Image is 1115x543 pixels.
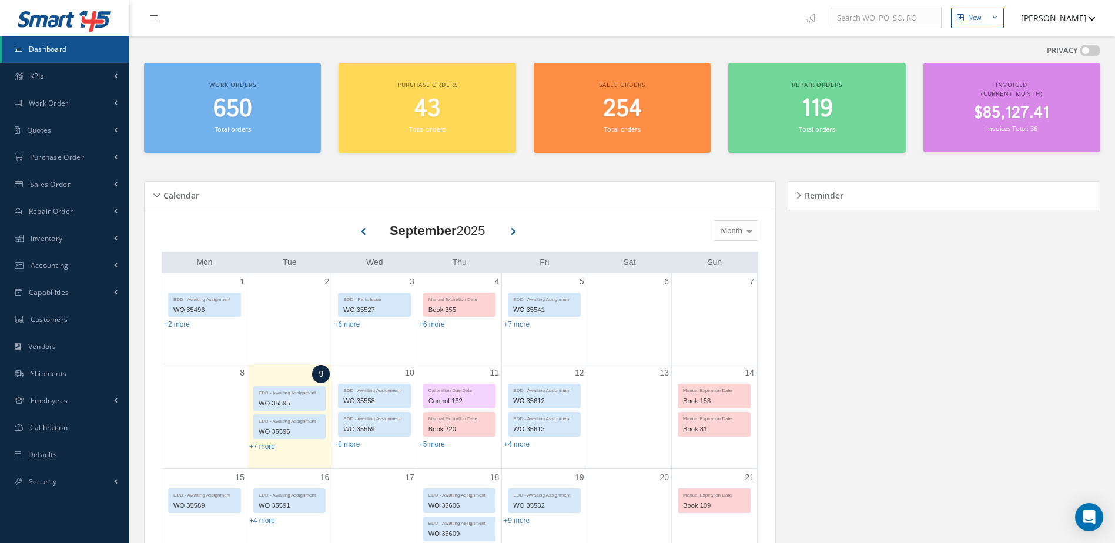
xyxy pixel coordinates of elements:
div: EDD - Awaiting Assignment [254,415,325,425]
a: September 15, 2025 [233,469,247,486]
div: WO 35582 [508,499,580,512]
td: September 7, 2025 [672,273,756,364]
a: September 8, 2025 [237,364,247,381]
div: Calibration Due Date [424,384,495,394]
a: Purchase orders 43 Total orders [339,63,515,153]
a: September 21, 2025 [742,469,756,486]
div: Book 153 [678,394,750,408]
a: September 7, 2025 [747,273,756,290]
span: Repair orders [792,81,842,89]
a: September 14, 2025 [742,364,756,381]
div: EDD - Awaiting Assignment [424,517,495,527]
b: September [390,223,457,238]
span: Vendors [28,341,56,351]
span: Defaults [28,450,57,460]
span: Purchase orders [397,81,458,89]
button: New [951,8,1004,28]
a: September 18, 2025 [488,469,502,486]
div: Book 355 [424,303,495,317]
span: KPIs [30,71,44,81]
div: Manual Expiration Date [678,384,750,394]
a: September 20, 2025 [657,469,671,486]
a: Repair orders 119 Total orders [728,63,905,153]
a: Show 6 more events [334,320,360,329]
div: Book 81 [678,423,750,436]
a: September 13, 2025 [657,364,671,381]
div: EDD - Awaiting Assignment [508,384,580,394]
td: September 6, 2025 [587,273,671,364]
h5: Calendar [160,187,199,201]
span: Accounting [31,260,69,270]
div: Manual Expiration Date [678,413,750,423]
span: Quotes [27,125,52,135]
a: September 1, 2025 [237,273,247,290]
a: September 3, 2025 [407,273,417,290]
a: September 10, 2025 [403,364,417,381]
a: September 9, 2025 [312,365,330,383]
a: Invoiced (Current Month) $85,127.41 Invoices Total: 36 [923,63,1100,152]
a: September 11, 2025 [488,364,502,381]
span: Work orders [209,81,256,89]
div: Open Intercom Messenger [1075,503,1103,531]
label: PRIVACY [1047,45,1078,56]
span: Customers [31,314,68,324]
a: Dashboard [2,36,129,63]
small: Total orders [215,125,251,133]
td: September 9, 2025 [247,364,332,469]
div: WO 35595 [254,397,325,410]
div: WO 35559 [339,423,410,436]
span: Repair Order [29,206,73,216]
div: EDD - Parts Issue [339,293,410,303]
a: Show 9 more events [504,517,530,525]
a: Show 6 more events [419,320,445,329]
td: September 2, 2025 [247,273,332,364]
a: Show 4 more events [249,517,275,525]
span: Dashboard [29,44,67,54]
span: $85,127.41 [974,102,1049,125]
span: Sales Order [30,179,71,189]
td: September 14, 2025 [672,364,756,469]
div: New [968,13,982,23]
button: [PERSON_NAME] [1010,6,1096,29]
a: September 4, 2025 [492,273,501,290]
span: (Current Month) [981,89,1043,98]
div: WO 35589 [169,499,240,512]
a: Monday [194,255,215,270]
a: September 19, 2025 [572,469,587,486]
div: Book 220 [424,423,495,436]
span: 119 [801,92,833,126]
a: Friday [537,255,551,270]
a: Saturday [621,255,638,270]
td: September 11, 2025 [417,364,501,469]
a: Show 2 more events [164,320,190,329]
h5: Reminder [801,187,843,201]
a: September 12, 2025 [572,364,587,381]
small: Total orders [799,125,835,133]
a: September 17, 2025 [403,469,417,486]
span: Security [29,477,56,487]
div: 2025 [390,221,485,240]
td: September 8, 2025 [162,364,247,469]
a: Show 5 more events [419,440,445,448]
span: Capabilities [29,287,69,297]
span: Sales orders [599,81,645,89]
td: September 12, 2025 [502,364,587,469]
span: 650 [213,92,252,126]
div: Manual Expiration Date [424,413,495,423]
div: Manual Expiration Date [424,293,495,303]
a: Show 8 more events [334,440,360,448]
div: Control 162 [424,394,495,408]
div: WO 35527 [339,303,410,317]
div: EDD - Awaiting Assignment [254,489,325,499]
a: Tuesday [280,255,299,270]
span: Purchase Order [30,152,84,162]
a: September 6, 2025 [662,273,671,290]
a: Show 7 more events [504,320,530,329]
div: WO 35613 [508,423,580,436]
div: EDD - Awaiting Assignment [254,387,325,397]
td: September 13, 2025 [587,364,671,469]
td: September 4, 2025 [417,273,501,364]
div: WO 35496 [169,303,240,317]
div: Book 109 [678,499,750,512]
div: EDD - Awaiting Assignment [339,384,410,394]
